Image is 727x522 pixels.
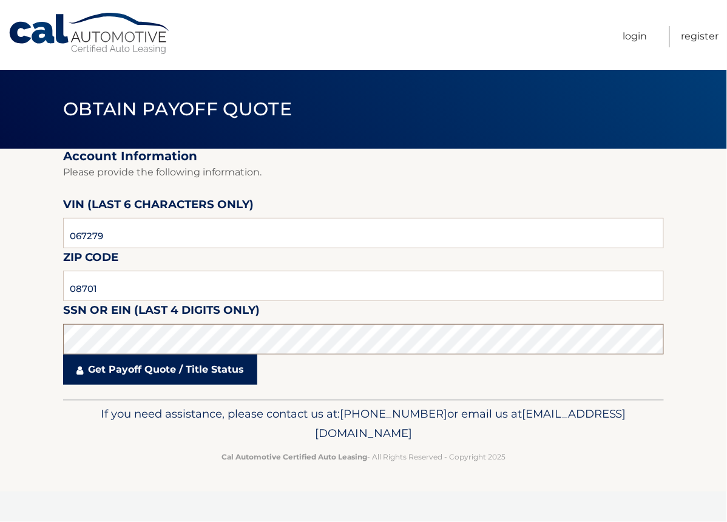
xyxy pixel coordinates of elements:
[8,12,172,55] a: Cal Automotive
[681,26,719,47] a: Register
[63,354,257,385] a: Get Payoff Quote / Title Status
[71,404,656,443] p: If you need assistance, please contact us at: or email us at
[63,149,664,164] h2: Account Information
[63,248,118,271] label: Zip Code
[340,407,447,421] span: [PHONE_NUMBER]
[63,301,260,324] label: SSN or EIN (last 4 digits only)
[221,452,367,461] strong: Cal Automotive Certified Auto Leasing
[623,26,648,47] a: Login
[63,195,254,218] label: VIN (last 6 characters only)
[63,98,292,120] span: Obtain Payoff Quote
[71,450,656,463] p: - All Rights Reserved - Copyright 2025
[63,164,664,181] p: Please provide the following information.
